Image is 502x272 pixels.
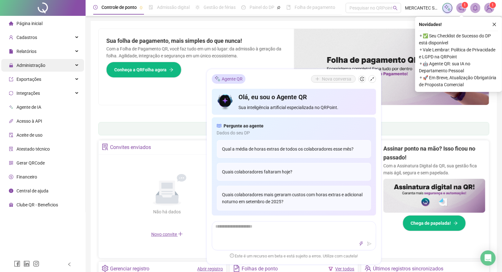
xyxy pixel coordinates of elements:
[217,140,371,158] div: Qual a média de horas extras de todos os colaboradores esse mês?
[250,5,274,10] span: Painel do DP
[9,77,13,81] span: export
[357,240,365,248] button: thunderbolt
[106,36,286,45] h2: Sua folha de pagamento, mais simples do que nunca!
[204,5,236,10] span: Gestão de férias
[114,66,166,73] span: Conheça a QRFolha agora
[366,240,373,248] button: send
[14,261,20,267] span: facebook
[16,21,42,26] span: Página inicial
[16,49,36,54] span: Relatórios
[9,63,13,68] span: lock
[217,122,221,129] span: read
[16,160,45,165] span: Gerar QRCode
[23,261,30,267] span: linkedin
[419,32,498,46] span: ⚬ ✅ Seu Checklist de Sucesso do DP está disponível
[370,77,375,81] span: shrink
[9,49,13,54] span: file
[195,5,200,10] span: sun
[444,4,451,11] img: sparkle-icon.fc2bf0ac1784a2077858766a79e2daf3.svg
[157,5,190,10] span: Admissão digital
[238,93,371,101] h4: Olá, eu sou o Agente QR
[9,35,13,40] span: user-add
[233,265,240,272] span: file-text
[241,5,246,10] span: dashboard
[102,144,108,150] span: solution
[419,60,498,74] span: ⚬ 🤖 Agente QR: sua IA no Departamento Pessoal
[67,262,72,267] span: left
[16,77,41,82] span: Exportações
[383,162,485,176] p: Com a Assinatura Digital da QR, sua gestão fica mais ágil, segura e sem papelada.
[16,91,40,96] span: Integrações
[492,22,497,27] span: close
[286,5,291,10] span: book
[419,46,498,60] span: ⚬ Vale Lembrar: Política de Privacidade e LGPD na QRPoint
[217,186,371,210] div: Quais colaboradores mais geraram custos com horas extras e adicional noturno em setembro de 2025?
[16,119,42,124] span: Acesso à API
[16,63,45,68] span: Administração
[419,21,442,28] span: Novidades !
[16,146,50,152] span: Atestado técnico
[212,74,245,84] div: Agente QR
[9,21,13,26] span: home
[16,202,58,207] span: Clube QR - Beneficios
[359,242,363,246] span: thunderbolt
[197,266,223,271] a: Abrir registro
[336,266,355,271] a: Ver todos
[16,105,41,110] span: Agente de IA
[101,5,137,10] span: Controle de ponto
[33,261,39,267] span: instagram
[9,203,13,207] span: gift
[102,265,108,272] span: setting
[151,232,183,237] span: Novo convite
[9,133,13,137] span: audit
[383,144,485,162] h2: Assinar ponto na mão? Isso ficou no passado!
[480,250,496,266] div: Open Intercom Messenger
[383,179,485,213] img: banner%2F02c71560-61a6-44d4-94b9-c8ab97240462.png
[419,74,498,88] span: ⚬ 🚀 Em Breve, Atualização Obrigatória de Proposta Comercial
[9,175,13,179] span: dollar
[110,142,151,153] div: Convites enviados
[230,253,358,259] span: Este é um recurso em beta e está sujeito a erros. Utilize com cautela!
[9,147,13,151] span: solution
[149,5,153,10] span: file-done
[16,188,49,193] span: Central de ajuda
[9,119,13,123] span: api
[405,4,439,11] span: MERCANTEC SOLUÇOES
[238,104,371,111] span: Sua inteligência artificial especializada no QRPoint.
[224,122,264,129] span: Pergunte ao agente
[169,68,173,72] span: arrow-right
[93,5,98,10] span: clock-circle
[138,208,196,215] div: Não há dados
[277,6,281,10] span: pushpin
[490,2,496,8] sup: Atualize o seu contato no menu Meus Dados
[214,75,221,82] img: sparkle-icon.fc2bf0ac1784a2077858766a79e2daf3.svg
[473,5,478,11] span: bell
[16,35,37,40] span: Cadastros
[464,3,466,7] span: 1
[360,77,364,81] span: history
[295,5,335,10] span: Folha de pagamento
[485,3,494,13] img: 21616
[106,45,286,59] p: Com a Folha de Pagamento QR, você faz tudo em um só lugar: da admissão à geração da folha. Agilid...
[217,93,234,111] img: icon
[106,62,181,78] button: Conheça a QRFolha agora
[311,75,356,83] button: Nova conversa
[492,3,494,7] span: 1
[217,163,371,181] div: Quais colaboradores faltaram hoje?
[403,215,466,231] button: Chega de papelada!
[459,5,464,11] span: notification
[16,174,37,179] span: Financeiro
[9,161,13,165] span: qrcode
[329,267,333,271] span: filter
[139,6,143,10] span: pushpin
[9,189,13,193] span: info-circle
[16,133,42,138] span: Aceite de uso
[178,231,183,236] span: plus
[230,254,234,258] span: exclamation-circle
[365,265,371,272] span: team
[294,29,489,105] img: banner%2F8d14a306-6205-4263-8e5b-06e9a85ad873.png
[217,129,371,136] span: Dados do seu DP
[9,91,13,95] span: sync
[462,2,468,8] sup: 1
[453,221,458,225] span: arrow-right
